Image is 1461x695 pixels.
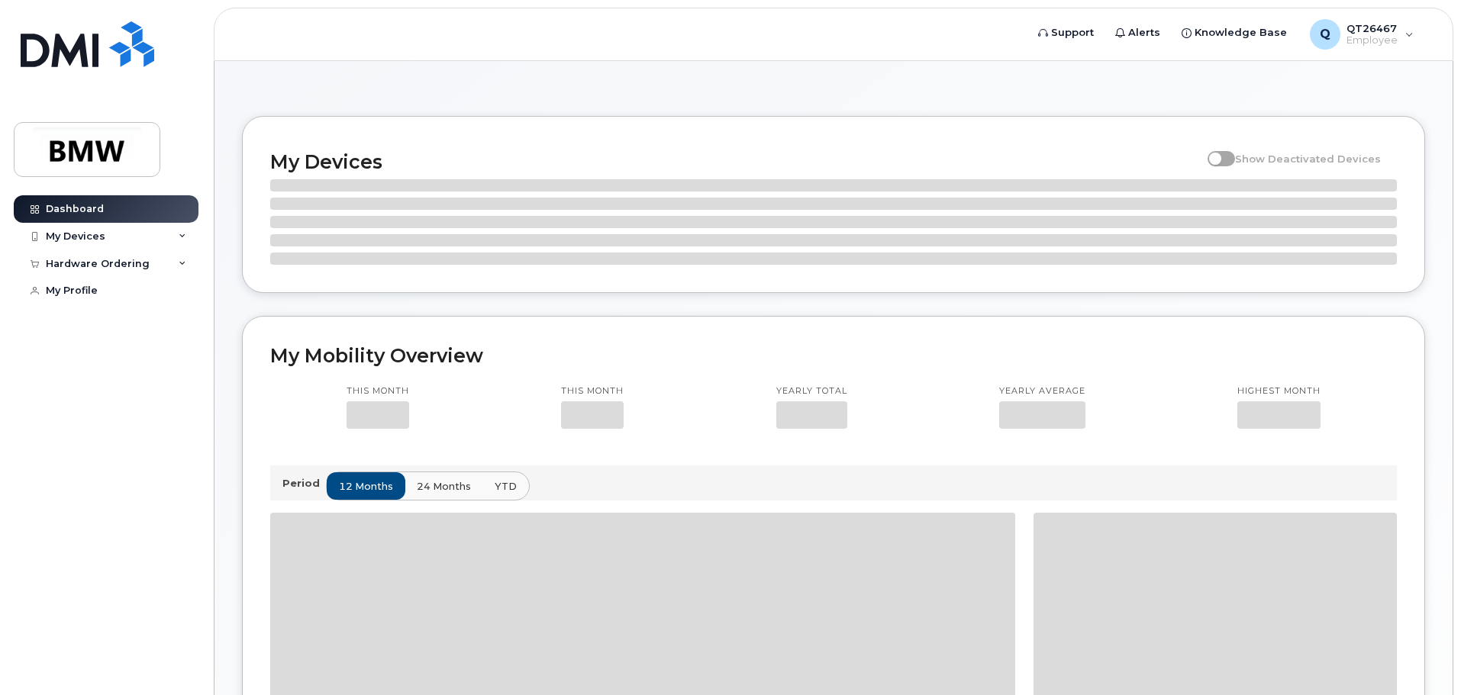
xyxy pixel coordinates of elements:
span: Show Deactivated Devices [1235,153,1381,165]
p: This month [561,385,624,397]
h2: My Devices [270,150,1200,173]
p: Yearly average [999,385,1085,397]
span: YTD [495,479,517,494]
h2: My Mobility Overview [270,344,1397,367]
p: This month [347,385,409,397]
input: Show Deactivated Devices [1208,144,1220,156]
p: Period [282,476,326,491]
p: Highest month [1237,385,1321,397]
p: Yearly total [776,385,847,397]
span: 24 months [417,479,471,494]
